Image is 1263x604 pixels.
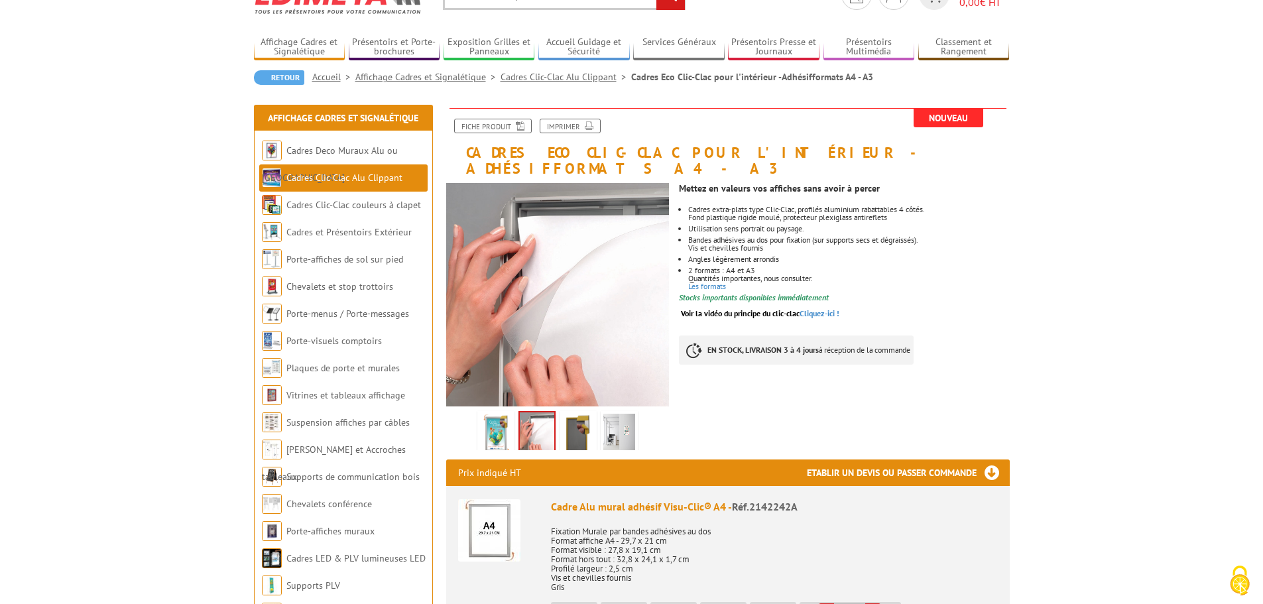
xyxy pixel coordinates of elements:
a: Affichage Cadres et Signalétique [355,71,501,83]
p: Vis et chevilles fournis [688,244,1009,252]
a: Présentoirs Presse et Journaux [728,36,819,58]
a: Cadres et Présentoirs Extérieur [286,226,412,238]
img: Cadres Clic-Clac couleurs à clapet [262,195,282,215]
a: Classement et Rangement [918,36,1010,58]
img: 2142232a_cadre_visu-clic_adhesif_devant_dos.jpg [480,414,512,455]
img: Cadres LED & PLV lumineuses LED [262,548,282,568]
li: Angles légèrement arrondis [688,255,1009,263]
a: Porte-affiches de sol sur pied [286,253,403,265]
li: Utilisation sens portrait ou paysage. [688,225,1009,233]
img: Porte-affiches muraux [262,521,282,541]
a: Fiche produit [454,119,532,133]
li: Cadres Eco Clic-Clac pour l'intérieur - formats A4 - A3 [631,70,873,84]
img: cadre_clic_clac_214226.jpg [603,414,635,455]
a: [PERSON_NAME] et Accroches tableaux [262,444,406,483]
img: Porte-menus / Porte-messages [262,304,282,324]
li: Cadres extra-plats type Clic-Clac, profilés aluminium rabattables 4 côtés. Fond plastique rigide ... [688,206,1009,221]
img: Vitrines et tableaux affichage [262,385,282,405]
p: Fixation Murale par bandes adhésives au dos Format affiche A4 - 29,7 x 21 cm Format visible : 27,... [551,518,998,592]
a: Porte-affiches muraux [286,525,375,537]
img: Cimaises et Accroches tableaux [262,440,282,459]
a: Chevalets conférence [286,498,372,510]
a: Cadres LED & PLV lumineuses LED [286,552,426,564]
a: Porte-menus / Porte-messages [286,308,409,320]
img: Supports PLV [262,575,282,595]
font: Stocks importants disponibles immédiatement [679,292,829,302]
img: Chevalets conférence [262,494,282,514]
p: Prix indiqué HT [458,459,521,486]
img: Cadres et Présentoirs Extérieur [262,222,282,242]
img: Porte-affiches de sol sur pied [262,249,282,269]
a: Exposition Grilles et Panneaux [444,36,535,58]
span: Nouveau [914,109,983,127]
a: Services Généraux [633,36,725,58]
a: Suspension affiches par câbles [286,416,410,428]
div: Cadre Alu mural adhésif Visu-Clic® A4 - [551,499,998,514]
strong: Adhésif [466,159,554,178]
a: Supports PLV [286,579,340,591]
p: Bandes adhésives au dos pour fixation (sur supports secs et dégraissés). [688,236,1009,244]
img: Cadre Alu mural adhésif Visu-Clic® A4 [458,499,520,562]
h3: Etablir un devis ou passer commande [807,459,1010,486]
p: à réception de la commande [679,335,914,365]
img: cadre_alu_affichage_visu_clic_a6_a5_a4_a3_a2_a1_b2_214226_214225_214224c_214224_214223_214222_214... [446,183,670,406]
img: Plaques de porte et murales [262,358,282,378]
img: 2142232a_cadre_visu-clic_adhesif_dos2.jpg [562,414,594,455]
a: Présentoirs et Porte-brochures [349,36,440,58]
a: Retour [254,70,304,85]
span: Réf.2142242A [732,500,798,513]
img: Suspension affiches par câbles [262,412,282,432]
p: Quantités importantes, nous consulter. [688,274,1009,282]
a: Affichage Cadres et Signalétique [254,36,345,58]
a: Accueil Guidage et Sécurité [538,36,630,58]
a: Vitrines et tableaux affichage [286,389,405,401]
a: Cadres Clic-Clac Alu Clippant [501,71,631,83]
a: Plaques de porte et murales [286,362,400,374]
img: Cookies (fenêtre modale) [1223,564,1256,597]
strong: Adhésif [782,71,812,83]
img: Porte-visuels comptoirs [262,331,282,351]
img: Chevalets et stop trottoirs [262,276,282,296]
strong: EN STOCK, LIVRAISON 3 à 4 jours [707,345,819,355]
strong: Mettez en valeurs vos affiches sans avoir à percer [679,182,880,194]
a: Les formats [688,281,726,291]
a: Supports de communication bois [286,471,420,483]
a: Imprimer [540,119,601,133]
a: Voir la vidéo du principe du clic-clacCliquez-ici ! [681,308,839,318]
a: Porte-visuels comptoirs [286,335,382,347]
a: Cadres Deco Muraux Alu ou [GEOGRAPHIC_DATA] [262,145,398,184]
a: Cadres Clic-Clac couleurs à clapet [286,199,421,211]
p: 2 formats : A4 et A3 [688,267,1009,274]
a: Cadres Clic-Clac Alu Clippant [286,172,402,184]
a: Affichage Cadres et Signalétique [268,112,418,124]
button: Cookies (fenêtre modale) [1217,559,1263,604]
img: Cadres Deco Muraux Alu ou Bois [262,141,282,160]
span: Voir la vidéo du principe du clic-clac [681,308,800,318]
a: Chevalets et stop trottoirs [286,280,393,292]
a: Accueil [312,71,355,83]
img: cadre_alu_affichage_visu_clic_a6_a5_a4_a3_a2_a1_b2_214226_214225_214224c_214224_214223_214222_214... [520,412,554,453]
a: Présentoirs Multimédia [823,36,915,58]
